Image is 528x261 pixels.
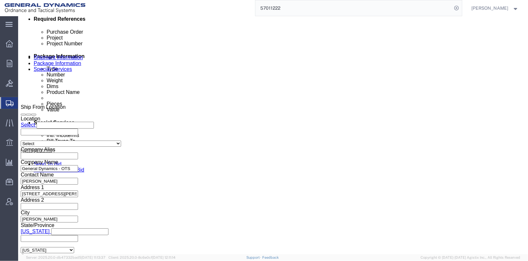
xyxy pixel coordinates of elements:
input: Search for shipment number, reference number [255,0,452,16]
span: [DATE] 11:13:37 [81,255,106,259]
span: Tim Schaffer [472,5,509,12]
a: Support [246,255,263,259]
a: Feedback [262,255,279,259]
span: [DATE] 12:11:14 [152,255,175,259]
span: Copyright © [DATE]-[DATE] Agistix Inc., All Rights Reserved [421,255,520,260]
button: [PERSON_NAME] [471,4,519,12]
span: Server: 2025.20.0-db47332bad5 [26,255,106,259]
span: Client: 2025.20.0-8c6e0cf [108,255,175,259]
iframe: FS Legacy Container [18,16,528,254]
img: logo [5,3,85,13]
